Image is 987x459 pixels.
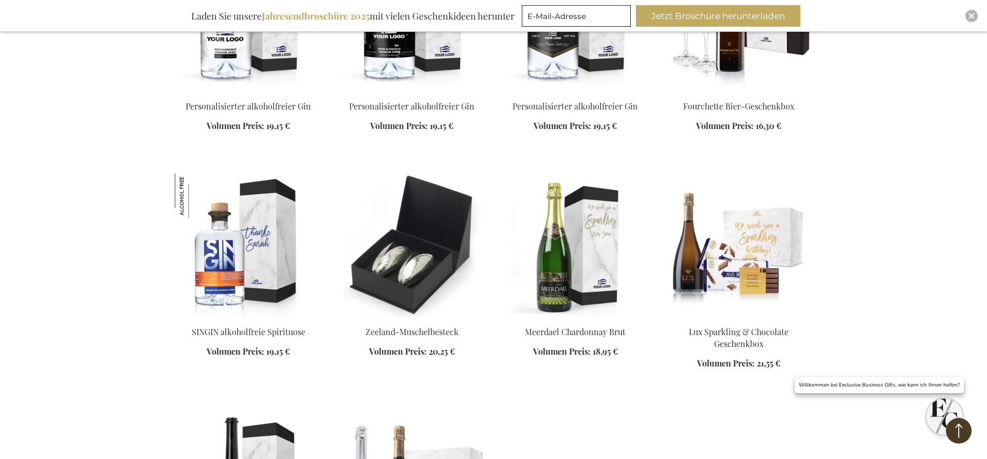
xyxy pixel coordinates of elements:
div: Close [965,10,978,22]
span: Volumen Preis: [534,120,591,131]
span: Volumen Preis: [207,120,264,131]
b: Jahresendbroschüre 2025 [262,10,370,22]
div: Laden Sie unsere mit vielen Geschenkideen herunter [187,5,519,27]
a: Gepersonaliseerde Non-Alcoholische Gin Personalisierter alkoholfreier Gin [175,88,322,98]
img: SINGIN alkoholfreie Spirituose [175,174,219,218]
button: Jetzt Broschüre herunterladen [636,5,800,27]
img: Singin non-alcoholic spirit [175,174,322,318]
a: Fourchette Beer Gift Box Fourchette Bier-Geschenkbox [665,88,812,98]
a: Volumen Preis: 19,15 € [207,120,290,132]
a: Volumen Preis: 19,15 € [534,120,617,132]
span: Volumen Preis: [697,358,755,369]
a: Meerdael Chardonnay gift tube [502,314,649,323]
span: 16,30 € [756,120,781,131]
a: Lux Sparkling & Chocolade gift box [665,314,812,323]
a: Volumen Preis: 18,95 € [533,346,618,358]
img: Lux Sparkling & Chocolade gift box [665,174,812,318]
a: Volumen Preis: 19,15 € [370,120,453,132]
span: 18,95 € [593,346,618,357]
a: Volumen Preis: 16,30 € [696,120,781,132]
img: Zeeland-Muschelbesteck [338,174,485,318]
a: Zeeland-Muschelbesteck [365,326,459,337]
span: 21,55 € [757,358,780,369]
a: Gepersonaliseerde Alcoholvrije Gin Personalisierter alkoholfreier Gin [502,88,649,98]
span: Volumen Preis: [207,346,264,357]
form: marketing offers and promotions [522,5,634,30]
a: Singin non-alcoholic spirit SINGIN alkoholfreie Spirituose [175,314,322,323]
span: Volumen Preis: [370,120,428,131]
span: Volumen Preis: [533,346,591,357]
span: 19,15 € [430,120,453,131]
a: Meerdael Chardonnay Brut [525,326,626,337]
a: Volumen Preis: 19,15 € [207,346,290,358]
a: Volumen Preis: 20,25 € [369,346,455,358]
span: Volumen Preis: [696,120,754,131]
a: Fourchette Bier-Geschenkbox [683,101,794,112]
span: 20,25 € [429,346,455,357]
a: Personalisierter alkoholfreier Gin [186,101,311,112]
img: Close [968,13,975,19]
a: Zeeland-Muschelbesteck [338,314,485,323]
span: 19,15 € [593,120,617,131]
img: Meerdael Chardonnay gift tube [502,174,649,318]
span: Volumen Preis: [369,346,427,357]
a: Personalisierter alkoholfreier Gin [349,101,474,112]
a: Personalisierter alkoholfreier Gin [513,101,638,112]
span: 19,15 € [266,346,290,357]
span: 19,15 € [266,120,290,131]
input: E-Mail-Adresse [522,5,631,27]
a: Lux Sparkling & Chocolate Geschenkbox [689,326,789,349]
a: Volumen Preis: 21,55 € [697,358,780,370]
a: Gepersonaliseerde Non-Alcoholische Gin Personalisierter alkoholfreier Gin [338,88,485,98]
a: SINGIN alkoholfreie Spirituose [192,326,305,337]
